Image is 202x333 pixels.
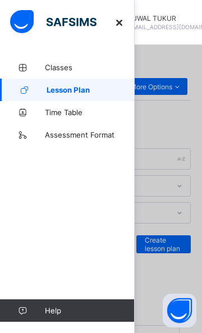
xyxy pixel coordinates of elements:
span: Assessment Format [45,130,135,139]
button: Open asap [163,294,196,327]
span: Help [45,306,134,315]
span: Time Table [45,108,135,117]
span: Lesson Plan [47,85,135,94]
img: safsims [10,10,97,34]
span: Classes [45,63,135,72]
